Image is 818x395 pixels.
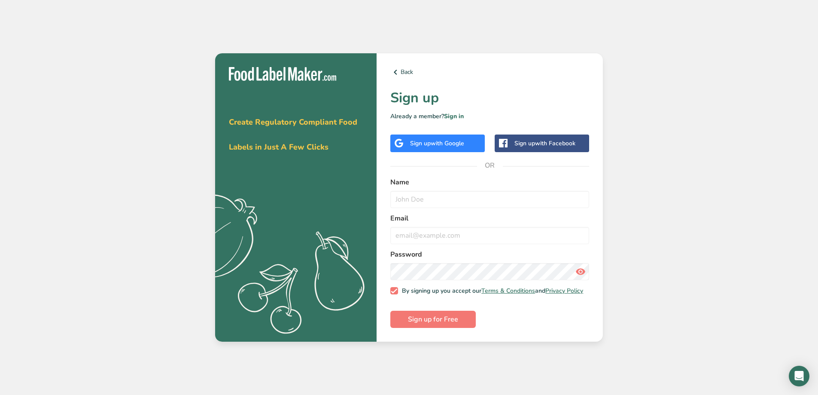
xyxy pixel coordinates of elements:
a: Terms & Conditions [481,287,535,295]
img: Food Label Maker [229,67,336,81]
label: Name [390,177,589,187]
span: with Google [431,139,464,147]
input: email@example.com [390,227,589,244]
a: Privacy Policy [545,287,583,295]
label: Email [390,213,589,224]
div: Open Intercom Messenger [789,366,809,386]
a: Back [390,67,589,77]
a: Sign in [444,112,464,120]
span: Create Regulatory Compliant Food Labels in Just A Few Clicks [229,117,357,152]
p: Already a member? [390,112,589,121]
span: OR [477,153,503,178]
span: Sign up for Free [408,314,458,325]
h1: Sign up [390,88,589,108]
div: Sign up [410,139,464,148]
span: By signing up you accept our and [398,287,584,295]
input: John Doe [390,191,589,208]
button: Sign up for Free [390,311,476,328]
label: Password [390,249,589,260]
span: with Facebook [535,139,575,147]
div: Sign up [514,139,575,148]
